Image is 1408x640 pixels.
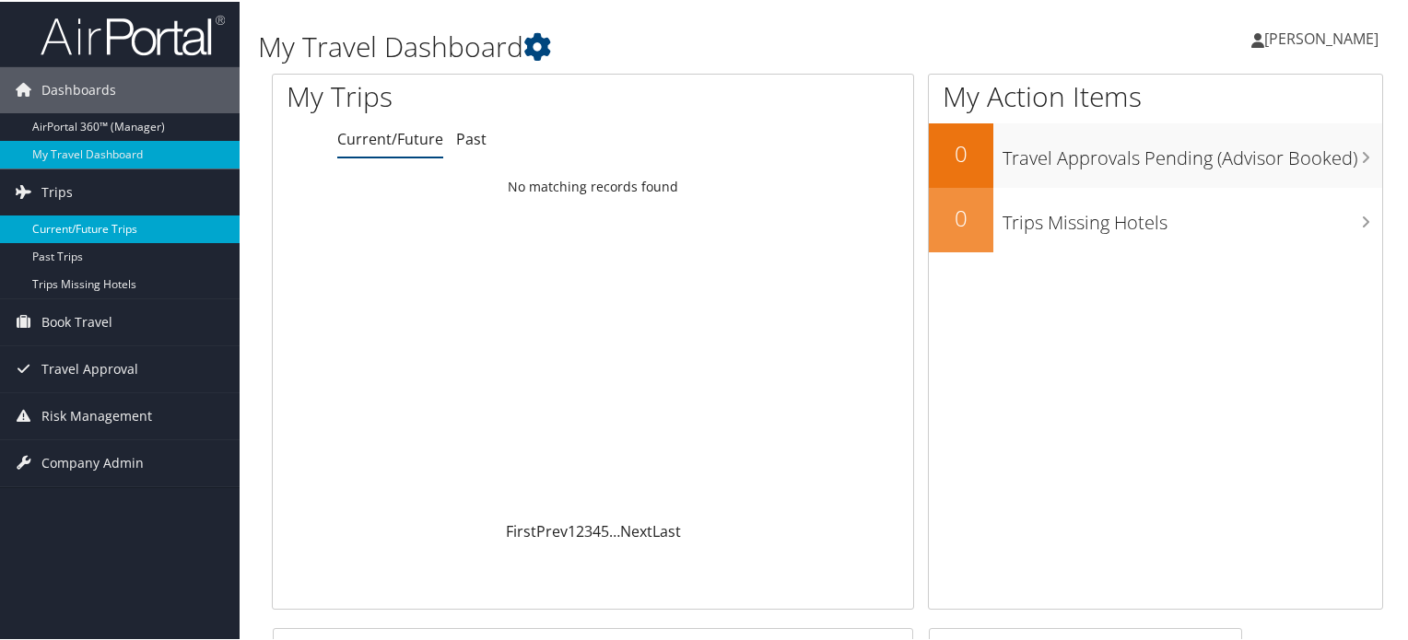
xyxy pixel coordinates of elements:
a: Last [652,519,681,540]
h2: 0 [929,201,993,232]
span: Risk Management [41,391,152,437]
a: Next [620,519,652,540]
span: Dashboards [41,65,116,111]
span: Book Travel [41,297,112,343]
a: Current/Future [337,127,443,147]
a: 0Travel Approvals Pending (Advisor Booked) [929,122,1382,186]
a: 3 [584,519,593,540]
a: Past [456,127,487,147]
a: First [506,519,536,540]
span: Company Admin [41,438,144,484]
a: 0Trips Missing Hotels [929,186,1382,250]
a: 4 [593,519,601,540]
h3: Travel Approvals Pending (Advisor Booked) [1003,134,1382,169]
a: 1 [568,519,576,540]
h3: Trips Missing Hotels [1003,199,1382,234]
span: Trips [41,168,73,214]
a: 2 [576,519,584,540]
td: No matching records found [273,169,913,202]
span: … [609,519,620,540]
h1: My Action Items [929,76,1382,114]
a: [PERSON_NAME] [1251,9,1397,64]
img: airportal-logo.png [41,12,225,55]
h1: My Travel Dashboard [258,26,1017,64]
a: 5 [601,519,609,540]
span: Travel Approval [41,344,138,390]
h1: My Trips [287,76,633,114]
a: Prev [536,519,568,540]
h2: 0 [929,136,993,168]
span: [PERSON_NAME] [1264,27,1379,47]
